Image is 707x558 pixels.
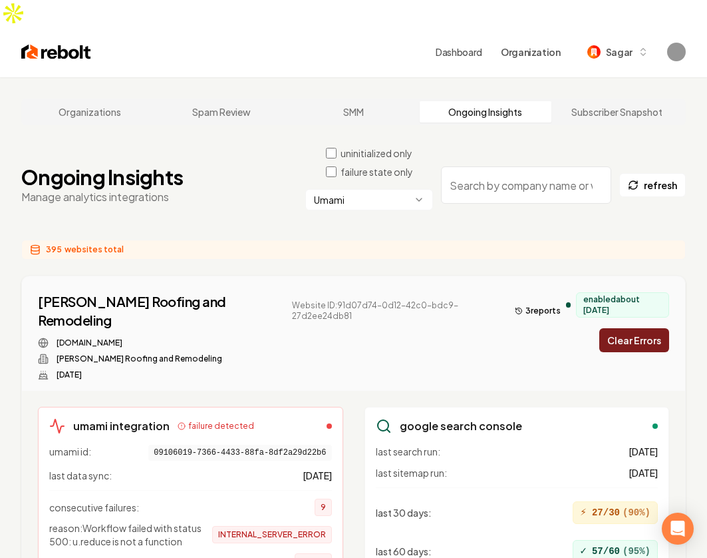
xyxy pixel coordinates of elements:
span: ( 90 %) [623,506,650,519]
a: Subscriber Snapshot [551,101,683,123]
a: SMM [287,101,419,123]
span: last 30 days : [376,506,432,519]
div: 27/30 [573,501,658,524]
span: ( 95 %) [623,545,650,558]
span: Sagar [606,45,633,59]
div: analytics enabled [566,302,571,308]
div: enabled about [DATE] [576,292,669,318]
input: Search by company name or website ID [441,166,611,204]
span: Website ID: 91d07d74-0d12-42c0-bdc9-27d2ee24db81 [292,300,504,322]
span: last 60 days : [376,545,432,558]
span: reason: Workflow failed with status 500: u.reduce is not a function [49,521,212,548]
span: consecutive failures: [49,501,139,514]
button: Organization [493,40,569,64]
a: Dashboard [436,45,482,59]
span: 395 [46,244,62,255]
button: refresh [619,173,686,197]
span: 9 [315,499,332,516]
div: enabled [652,423,658,429]
a: Organizations [24,101,156,123]
span: ⚡ [580,505,587,521]
a: [DOMAIN_NAME] [57,338,122,348]
span: 09106019-7366-4433-88fa-8df2a29d22b6 [148,445,331,461]
img: Sagar [587,45,601,59]
div: Website [38,338,566,348]
label: uninitialized only [341,146,412,160]
img: Rebolt Logo [21,43,91,61]
h1: Ongoing Insights [21,165,183,189]
div: failed [327,423,332,429]
button: Open user button [667,43,686,61]
div: Open Intercom Messenger [662,513,694,545]
span: [DATE] [629,466,658,479]
a: Spam Review [156,101,287,123]
a: [PERSON_NAME] Roofing and Remodeling [38,292,285,330]
p: Manage analytics integrations [21,189,183,205]
span: last search run: [376,445,440,458]
span: INTERNAL_SERVER_ERROR [212,526,332,543]
span: websites total [65,244,124,255]
span: umami id: [49,445,91,461]
span: failure detected [188,421,254,431]
label: failure state only [341,165,413,178]
img: Sagar Soni [667,43,686,61]
button: 3reports [509,303,566,319]
h3: umami integration [73,418,170,434]
button: Clear Errors [599,328,669,352]
span: last sitemap run: [376,466,447,479]
h3: google search console [400,418,522,434]
span: [DATE] [629,445,658,458]
span: [DATE] [303,469,332,482]
span: last data sync: [49,469,112,482]
a: Ongoing Insights [420,101,551,123]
